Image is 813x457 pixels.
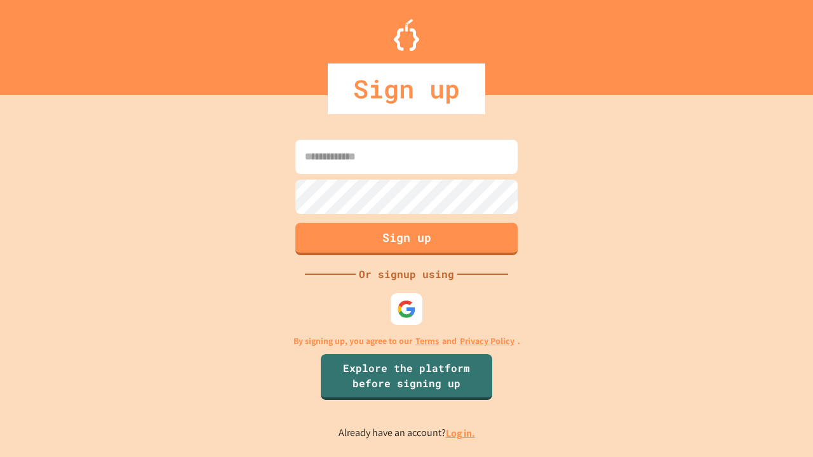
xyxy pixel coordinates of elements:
[339,425,475,441] p: Already have an account?
[321,354,492,400] a: Explore the platform before signing up
[295,223,518,255] button: Sign up
[460,334,514,348] a: Privacy Policy
[446,427,475,440] a: Log in.
[394,19,419,51] img: Logo.svg
[293,334,520,348] p: By signing up, you agree to our and .
[328,63,485,114] div: Sign up
[356,267,457,282] div: Or signup using
[415,334,439,348] a: Terms
[397,300,416,319] img: google-icon.svg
